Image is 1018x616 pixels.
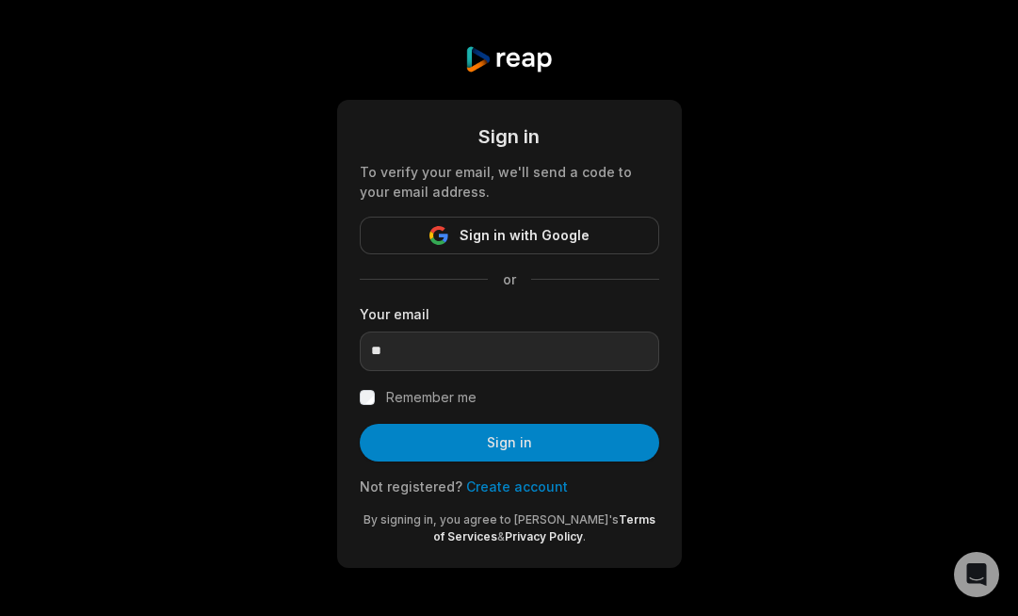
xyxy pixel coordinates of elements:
div: Open Intercom Messenger [954,552,999,597]
span: Not registered? [360,478,462,494]
span: . [583,529,586,543]
span: Sign in with Google [460,224,590,247]
a: Create account [466,478,568,494]
div: To verify your email, we'll send a code to your email address. [360,162,659,202]
div: Sign in [360,122,659,151]
span: or [488,269,531,289]
button: Sign in [360,424,659,462]
span: By signing in, you agree to [PERSON_NAME]'s [364,512,619,527]
a: Privacy Policy [505,529,583,543]
button: Sign in with Google [360,217,659,254]
span: & [497,529,505,543]
img: reap [464,45,554,73]
a: Terms of Services [433,512,655,543]
label: Your email [360,304,659,324]
label: Remember me [386,386,477,409]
